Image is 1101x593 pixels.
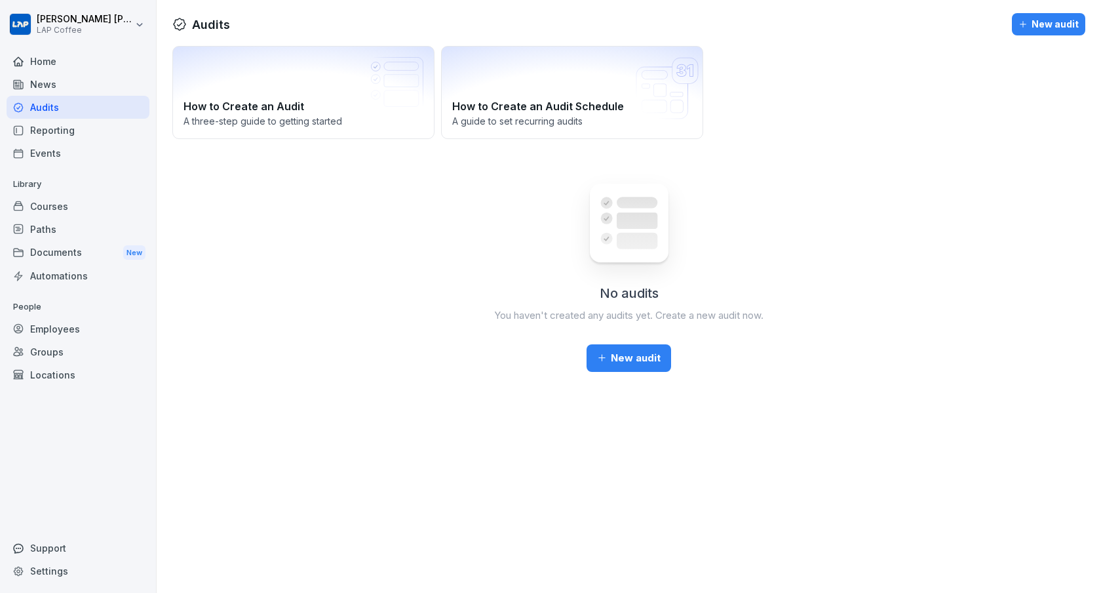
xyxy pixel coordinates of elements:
p: You haven't created any audits yet. Create a new audit now. [494,308,763,323]
a: DocumentsNew [7,241,149,265]
div: Documents [7,241,149,265]
a: News [7,73,149,96]
p: A three-step guide to getting started [183,114,423,128]
p: A guide to set recurring audits [452,114,692,128]
a: Employees [7,317,149,340]
a: Groups [7,340,149,363]
div: Support [7,537,149,560]
p: [PERSON_NAME] [PERSON_NAME] [37,14,132,25]
div: New [123,245,145,260]
a: Settings [7,560,149,583]
a: Home [7,50,149,73]
a: Paths [7,218,149,241]
a: Events [7,142,149,165]
a: How to Create an AuditA three-step guide to getting started [172,46,435,139]
a: Locations [7,363,149,386]
a: How to Create an Audit ScheduleA guide to set recurring audits [441,46,703,139]
p: People [7,296,149,317]
h2: How to Create an Audit Schedule [452,98,692,114]
a: Audits [7,96,149,119]
h2: How to Create an Audit [183,98,423,114]
a: Automations [7,264,149,287]
div: New audit [597,351,661,365]
button: New audit [587,344,671,372]
a: Courses [7,195,149,218]
div: New audit [1018,17,1079,31]
p: LAP Coffee [37,26,132,35]
a: Reporting [7,119,149,142]
p: Library [7,174,149,195]
button: New audit [1012,13,1085,35]
h2: No audits [600,283,659,303]
h1: Audits [192,16,230,33]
